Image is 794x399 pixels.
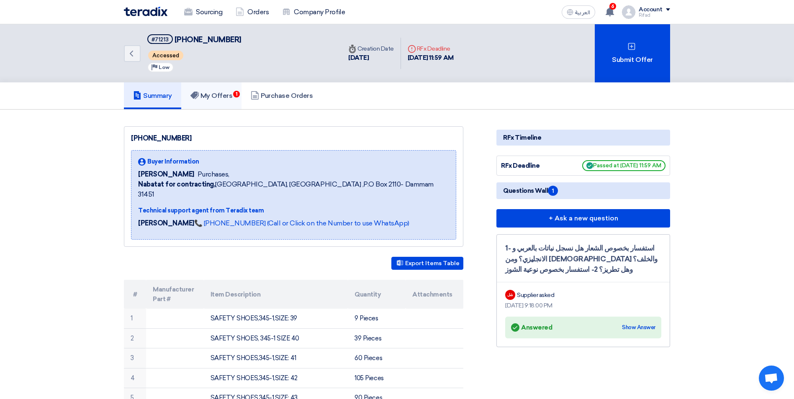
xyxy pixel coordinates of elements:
[131,133,456,143] div: [PHONE_NUMBER]
[609,3,616,10] span: 6
[124,7,167,16] img: Teradix logo
[348,53,394,63] div: [DATE]
[548,186,558,196] span: 1
[759,366,784,391] a: Open chat
[138,180,215,188] b: Nabatat for contracting,
[639,13,670,18] div: Rifad
[148,51,183,60] span: Accessed
[124,368,146,388] td: 4
[147,157,199,166] span: Buyer Information
[622,323,655,332] div: Show Answer
[124,348,146,368] td: 3
[348,44,394,53] div: Creation Date
[251,92,313,100] h5: Purchase Orders
[496,209,670,228] button: + Ask a new question
[622,5,635,19] img: profile_test.png
[505,301,661,310] div: [DATE] 9:18:00 PM
[175,35,242,44] span: [PHONE_NUMBER]
[152,37,169,42] div: #71213
[639,6,663,13] div: Account
[348,368,406,388] td: 105 Pieces
[501,161,564,171] div: RFx Deadline
[348,348,406,368] td: 60 Pieces
[138,169,194,179] span: [PERSON_NAME]
[138,206,449,215] div: Technical support agent from Teradix team
[496,130,670,146] div: RFx Timeline
[275,3,352,21] a: Company Profile
[229,3,275,21] a: Orders
[503,186,558,196] span: Questions Wall
[124,328,146,348] td: 2
[348,328,406,348] td: 39 Pieces
[204,280,348,309] th: Item Description
[348,280,406,309] th: Quantity
[562,5,595,19] button: العربية
[181,82,242,109] a: My Offers1
[505,290,515,300] div: شل
[408,44,454,53] div: RFx Deadline
[190,92,233,100] h5: My Offers
[194,219,409,227] a: 📞 [PHONE_NUMBER] (Call or Click on the Number to use WhatsApp)
[233,91,240,97] span: 1
[511,322,552,333] div: Answered
[391,257,463,270] button: Export Items Table
[124,280,146,309] th: #
[138,219,194,227] strong: [PERSON_NAME]
[204,328,348,348] td: SAFETY SHOES, 345-1 SIZE 40
[595,24,670,82] div: Submit Offer
[147,34,242,45] h5: 4087-911-8100015627
[146,280,204,309] th: Manufacturer Part #
[204,368,348,388] td: SAFETY SHOES,345-1,SIZE: 42
[133,92,172,100] h5: Summary
[138,179,449,199] span: [GEOGRAPHIC_DATA], [GEOGRAPHIC_DATA] ,P.O Box 2110- Dammam 31451
[198,169,229,179] span: Purchases,
[124,309,146,328] td: 1
[242,82,322,109] a: Purchase Orders
[204,348,348,368] td: SAFETY SHOES,345-1,SIZE: 41
[582,160,666,171] span: Passed at [DATE] 11:59 AM
[204,309,348,328] td: SAFETY SHOES,345-1,SIZE: 39
[575,10,590,15] span: العربية
[505,243,661,275] div: 1- استفسار بخصوص الشعار هل نسجل نباتات بالعربي و الانجليزي؟ ومن [DEMOGRAPHIC_DATA] والخلف؟ وهل تط...
[159,64,170,70] span: Low
[124,82,181,109] a: Summary
[517,291,554,299] div: Supplier asked
[177,3,229,21] a: Sourcing
[348,309,406,328] td: 9 Pieces
[406,280,463,309] th: Attachments
[408,53,454,63] div: [DATE] 11:59 AM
